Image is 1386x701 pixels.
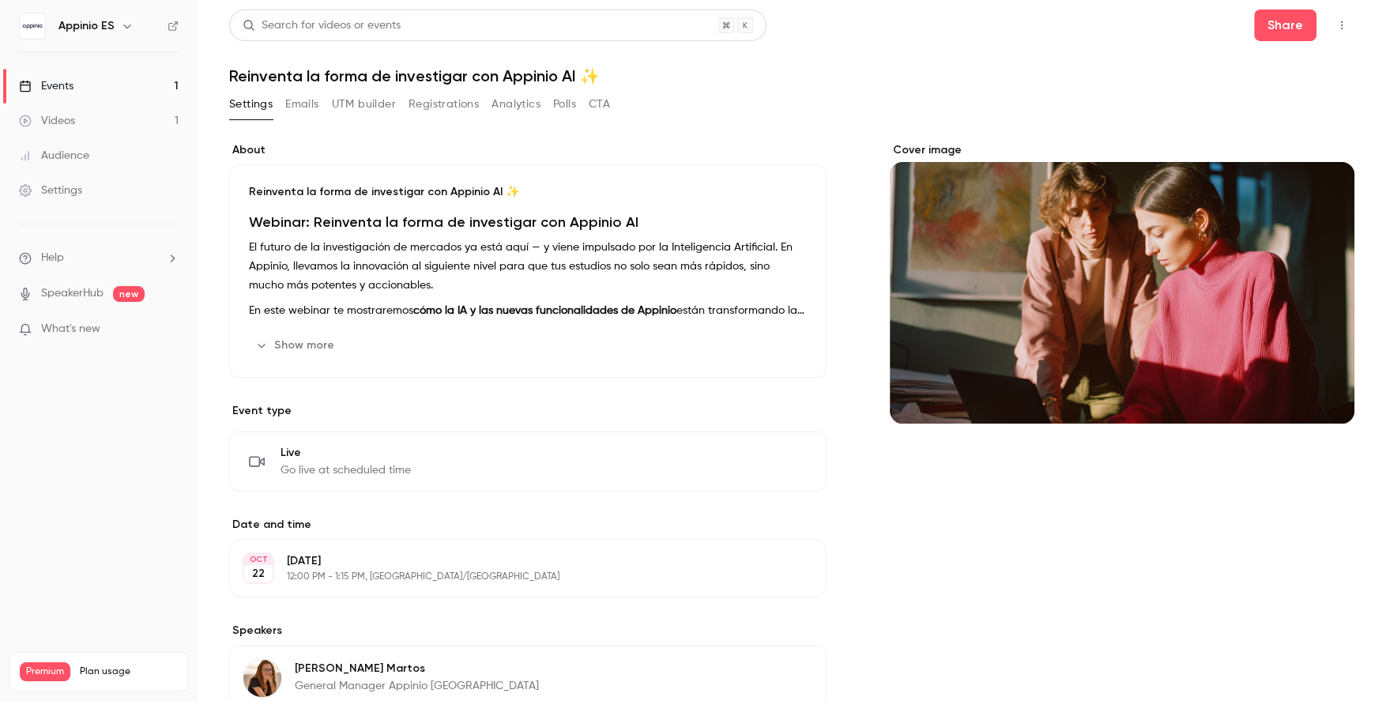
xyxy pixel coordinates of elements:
[229,66,1354,85] h1: Reinventa la forma de investigar con Appinio AI ✨
[41,250,64,266] span: Help
[41,285,104,302] a: SpeakerHub
[229,92,273,117] button: Settings
[244,554,273,565] div: OCT
[19,148,89,164] div: Audience
[229,517,827,533] label: Date and time
[287,571,743,583] p: 12:00 PM - 1:15 PM, [GEOGRAPHIC_DATA]/[GEOGRAPHIC_DATA]
[229,142,827,158] label: About
[41,321,100,337] span: What's new
[553,92,576,117] button: Polls
[295,661,539,677] p: [PERSON_NAME] Martos
[20,13,45,39] img: Appinio ES
[413,305,676,316] strong: cómo la IA y las nuevas funcionalidades de Appinio
[249,184,807,200] p: Reinventa la forma de investigar con Appinio AI ✨
[281,445,411,461] span: Live
[332,92,396,117] button: UTM builder
[287,553,743,569] p: [DATE]
[285,92,318,117] button: Emails
[243,17,401,34] div: Search for videos or events
[19,250,179,266] li: help-dropdown-opener
[20,662,70,681] span: Premium
[249,213,807,232] h1: Webinar: Reinventa la forma de investigar con Appinio AI
[295,678,539,694] p: General Manager Appinio [GEOGRAPHIC_DATA]
[229,623,827,639] label: Speakers
[58,18,115,34] h6: Appinio ES
[890,142,1354,424] section: Cover image
[281,462,411,478] span: Go live at scheduled time
[80,665,178,678] span: Plan usage
[492,92,540,117] button: Analytics
[113,286,145,302] span: new
[409,92,479,117] button: Registrations
[19,78,73,94] div: Events
[1254,9,1316,41] button: Share
[249,238,807,295] p: El futuro de la investigación de mercados ya está aquí — y viene impulsado por la Inteligencia Ar...
[589,92,610,117] button: CTA
[229,403,827,419] p: Event type
[252,566,265,582] p: 22
[243,659,281,697] img: Teresa Martos
[249,333,344,358] button: Show more
[19,113,75,129] div: Videos
[890,142,1354,158] label: Cover image
[19,183,82,198] div: Settings
[249,301,807,320] p: En este webinar te mostraremos están transformando la forma de hacer investigación:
